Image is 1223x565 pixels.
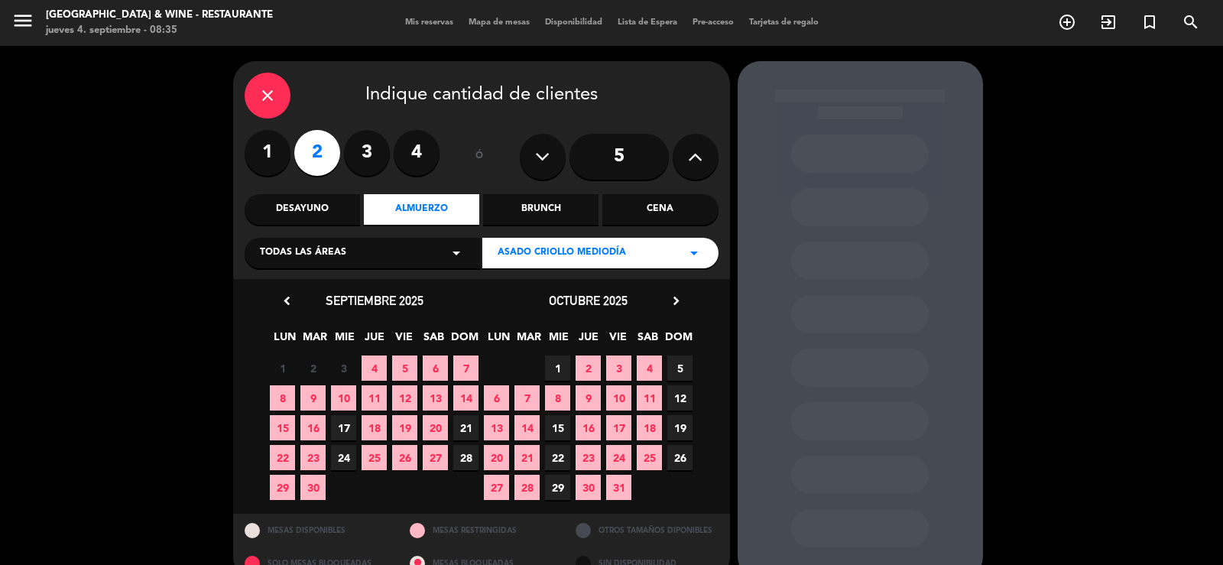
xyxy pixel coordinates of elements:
span: Mapa de mesas [461,18,537,27]
span: 24 [331,445,356,470]
div: Brunch [483,194,599,225]
span: 10 [331,385,356,411]
span: VIE [391,328,417,353]
span: 6 [423,356,448,381]
i: close [258,86,277,105]
i: add_circle_outline [1058,13,1076,31]
div: ó [455,130,504,183]
span: 10 [606,385,631,411]
span: Pre-acceso [685,18,741,27]
label: 3 [344,130,390,176]
span: 22 [270,445,295,470]
span: 25 [362,445,387,470]
span: MAR [302,328,327,353]
span: 14 [514,415,540,440]
span: 18 [637,415,662,440]
span: 18 [362,415,387,440]
span: 15 [545,415,570,440]
span: 19 [392,415,417,440]
span: DOM [665,328,690,353]
span: 25 [637,445,662,470]
span: 16 [576,415,601,440]
span: 21 [514,445,540,470]
span: 4 [362,356,387,381]
div: [GEOGRAPHIC_DATA] & Wine - Restaurante [46,8,273,23]
span: 26 [667,445,693,470]
span: septiembre 2025 [326,293,423,308]
span: LUN [272,328,297,353]
div: MESAS RESTRINGIDAS [398,514,564,547]
span: 12 [392,385,417,411]
i: chevron_right [668,293,684,309]
i: chevron_left [279,293,295,309]
span: 8 [270,385,295,411]
span: 23 [300,445,326,470]
i: search [1182,13,1200,31]
span: Disponibilidad [537,18,610,27]
span: Tarjetas de regalo [741,18,826,27]
span: LUN [486,328,511,353]
i: arrow_drop_down [685,244,703,262]
span: 16 [300,415,326,440]
div: Indique cantidad de clientes [245,73,719,119]
span: 21 [453,415,478,440]
span: 5 [667,356,693,381]
i: menu [11,9,34,32]
span: 13 [484,415,509,440]
div: Cena [602,194,718,225]
i: turned_in_not [1140,13,1159,31]
span: 15 [270,415,295,440]
span: 29 [545,475,570,500]
span: 20 [484,445,509,470]
span: 3 [331,356,356,381]
button: menu [11,9,34,37]
span: 7 [453,356,478,381]
span: 23 [576,445,601,470]
span: 17 [331,415,356,440]
span: Lista de Espera [610,18,685,27]
span: 28 [514,475,540,500]
span: 17 [606,415,631,440]
span: 11 [637,385,662,411]
span: 19 [667,415,693,440]
span: 24 [606,445,631,470]
span: 14 [453,385,478,411]
span: DOM [451,328,476,353]
span: MIE [546,328,571,353]
span: 7 [514,385,540,411]
span: MIE [332,328,357,353]
span: SAB [421,328,446,353]
span: Mis reservas [397,18,461,27]
span: 31 [606,475,631,500]
i: exit_to_app [1099,13,1118,31]
span: 27 [484,475,509,500]
span: JUE [576,328,601,353]
span: 1 [270,356,295,381]
div: Desayuno [245,194,360,225]
label: 4 [394,130,440,176]
span: 29 [270,475,295,500]
span: 27 [423,445,448,470]
div: MESAS DISPONIBLES [233,514,399,547]
span: 1 [545,356,570,381]
span: VIE [605,328,631,353]
span: 22 [545,445,570,470]
span: 11 [362,385,387,411]
span: 6 [484,385,509,411]
label: 1 [245,130,290,176]
span: 8 [545,385,570,411]
span: 12 [667,385,693,411]
span: 2 [576,356,601,381]
label: 2 [294,130,340,176]
span: Todas las áreas [260,245,346,261]
span: 20 [423,415,448,440]
span: 2 [300,356,326,381]
span: SAB [635,328,660,353]
span: JUE [362,328,387,353]
span: ASADO CRIOLLO MEDIODÍA [498,245,626,261]
div: Almuerzo [364,194,479,225]
span: 26 [392,445,417,470]
span: 4 [637,356,662,381]
span: 28 [453,445,478,470]
span: 9 [300,385,326,411]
